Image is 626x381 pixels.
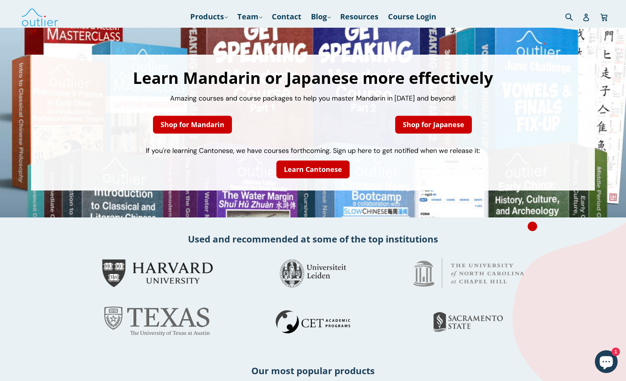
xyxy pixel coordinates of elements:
h1: Learn Mandarin or Japanese more effectively [39,70,587,86]
span: If you're learning Cantonese, we have courses forthcoming. Sign up here to get notified when we r... [146,146,480,155]
inbox-online-store-chat: Shopify online store chat [593,350,620,375]
a: Shop for Mandarin [153,116,232,134]
span: Amazing courses and course packages to help you master Mandarin in [DATE] and beyond! [170,94,456,103]
a: Learn Cantonese [276,161,350,178]
a: Course Login [384,10,440,24]
a: Products [186,10,232,24]
a: Shop for Japanese [395,116,472,134]
a: Resources [336,10,382,24]
a: Blog [307,10,334,24]
input: Search [563,9,584,24]
img: Outlier Linguistics [21,6,59,28]
a: Contact [268,10,305,24]
a: Team [233,10,266,24]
